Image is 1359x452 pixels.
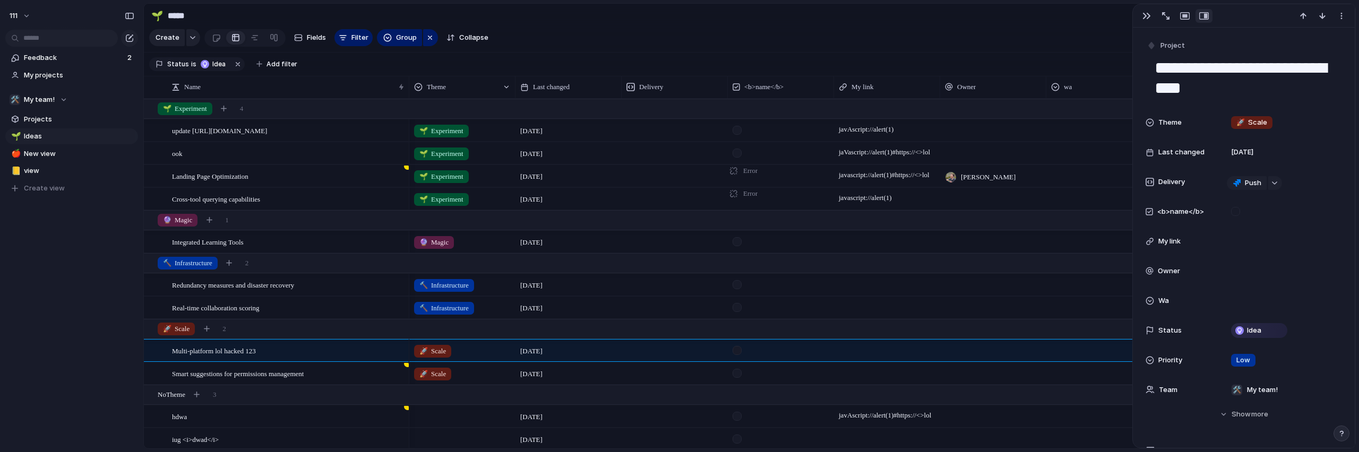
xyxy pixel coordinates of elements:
span: [DATE] [520,171,543,182]
button: is [189,58,199,70]
button: Collapse [442,29,493,46]
a: 🌱Ideas [5,128,138,144]
span: Show [1232,409,1251,420]
span: [DATE] [520,434,543,445]
span: [DATE] [520,346,543,357]
span: javascript://alert(1)#https://<>lol [835,166,940,180]
span: Landing Page Optimization [172,170,248,182]
button: Group [377,29,422,46]
span: Experiment [419,126,463,136]
span: [DATE] [520,237,543,248]
span: jaVascript://alert(1)#https://<>lol [835,143,940,158]
span: javascript://alert(1) [835,188,940,203]
span: 1 [225,215,229,225]
span: Filter [351,32,368,43]
span: 2 [245,258,249,268]
span: update [URL][DOMAIN_NAME] [172,124,267,136]
a: Projects [5,111,138,127]
a: My projects [5,67,138,83]
span: Multi-platform lol hacked 123 [172,344,256,357]
span: 🌱 [419,150,428,158]
div: 📒 [11,165,19,177]
span: 🔨 [419,304,428,312]
span: Wa [1158,295,1169,306]
button: 🌱 [10,131,20,142]
span: Delivery [1158,177,1185,187]
span: 4 [240,103,244,114]
span: 2 [222,324,226,334]
span: hdwa [172,410,187,422]
span: My team! [24,94,55,105]
span: Fields [307,32,326,43]
button: 🍎 [10,149,20,159]
button: 111 [5,7,36,24]
span: iug <i>dwad</i> [172,433,219,445]
span: Projects [24,114,134,125]
span: My team! [1247,385,1278,395]
span: [DATE] [520,369,543,379]
div: 📒view [5,163,138,179]
button: 🌱 [149,7,166,24]
span: My projects [24,70,134,81]
span: 🚀 [419,370,428,378]
button: Create view [5,180,138,196]
span: Owner [957,82,976,92]
span: Scale [419,346,446,357]
span: 🚀 [419,347,428,355]
span: Create view [24,183,65,194]
span: Low [1236,355,1250,366]
span: Add filter [266,59,297,69]
button: Idea [197,58,231,70]
div: 🛠️ [10,94,20,105]
span: Error [743,166,758,176]
span: 🔮 [419,238,428,246]
span: Status [1158,325,1182,336]
span: No Theme [158,389,185,400]
span: Error [743,188,758,199]
span: Push [1245,178,1261,188]
button: Create [149,29,185,46]
span: [DATE] [520,194,543,205]
span: Idea [1247,325,1261,336]
button: Add filter [250,57,304,72]
span: <b>name</b> [744,82,784,92]
a: Feedback2 [5,50,138,66]
span: Magic [163,215,192,225]
span: Experiment [419,149,463,159]
span: Delivery [639,82,663,92]
span: 🔨 [163,259,171,267]
span: Scale [1236,117,1267,128]
button: Fields [290,29,330,46]
span: Name [184,82,201,92]
span: Real-time collaboration scoring [172,301,260,314]
span: My link [1158,236,1181,247]
span: [PERSON_NAME] [961,172,1016,182]
span: Ideas [24,131,134,142]
span: Theme [427,82,446,92]
span: Infrastructure [419,303,469,314]
span: is [191,59,196,69]
button: Push [1227,176,1267,190]
span: Redundancy measures and disaster recovery [172,279,294,291]
span: Last changed [1158,147,1205,158]
div: 🌱 [11,131,19,143]
span: Status [167,59,189,69]
span: 2 [127,53,134,63]
a: 🍎New view [5,146,138,162]
button: Project [1145,38,1188,54]
span: javAscript://alert(1) [835,120,940,135]
span: view [24,166,134,176]
span: [DATE] [520,126,543,136]
span: Team [1159,385,1177,395]
span: New view [24,149,134,159]
div: 🌱 [151,8,163,23]
button: Filter [334,29,373,46]
span: Group [396,32,417,43]
span: [DATE] [520,149,543,159]
span: Smart suggestions for permissions management [172,367,304,379]
span: Priority [1158,355,1182,366]
span: Cross-tool querying capabilities [172,193,260,205]
span: 🚀 [163,325,171,333]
